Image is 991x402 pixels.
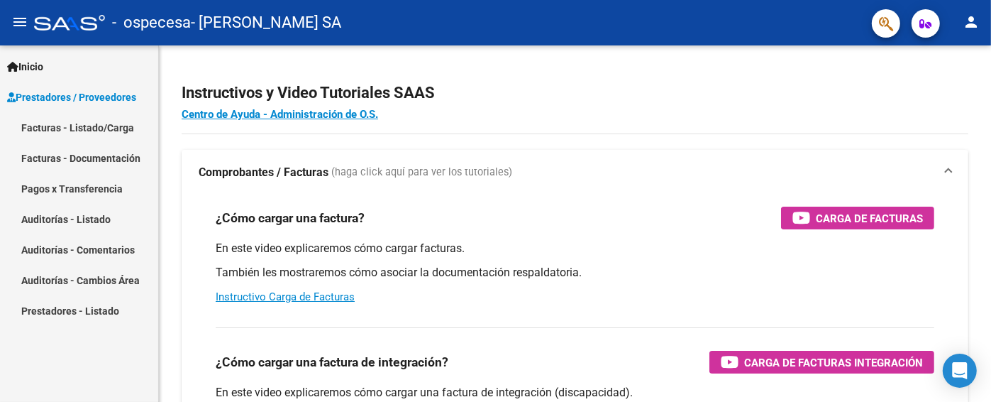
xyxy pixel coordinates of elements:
mat-icon: person [963,13,980,31]
span: Inicio [7,59,43,75]
p: En este video explicaremos cómo cargar facturas. [216,241,934,256]
span: Carga de Facturas [816,210,923,227]
span: - [PERSON_NAME] SA [191,7,341,38]
span: - ospecesa [112,7,191,38]
div: Open Intercom Messenger [943,354,977,388]
mat-expansion-panel-header: Comprobantes / Facturas (haga click aquí para ver los tutoriales) [182,150,968,195]
mat-icon: menu [11,13,28,31]
p: También les mostraremos cómo asociar la documentación respaldatoria. [216,265,934,281]
a: Instructivo Carga de Facturas [216,290,355,303]
span: Prestadores / Proveedores [7,89,136,105]
span: Carga de Facturas Integración [744,354,923,371]
strong: Comprobantes / Facturas [199,165,328,180]
h3: ¿Cómo cargar una factura de integración? [216,352,448,372]
button: Carga de Facturas Integración [709,351,934,374]
span: (haga click aquí para ver los tutoriales) [331,165,512,180]
p: En este video explicaremos cómo cargar una factura de integración (discapacidad). [216,385,934,401]
a: Centro de Ayuda - Administración de O.S. [182,108,378,121]
h2: Instructivos y Video Tutoriales SAAS [182,80,968,107]
h3: ¿Cómo cargar una factura? [216,208,365,228]
button: Carga de Facturas [781,207,934,229]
